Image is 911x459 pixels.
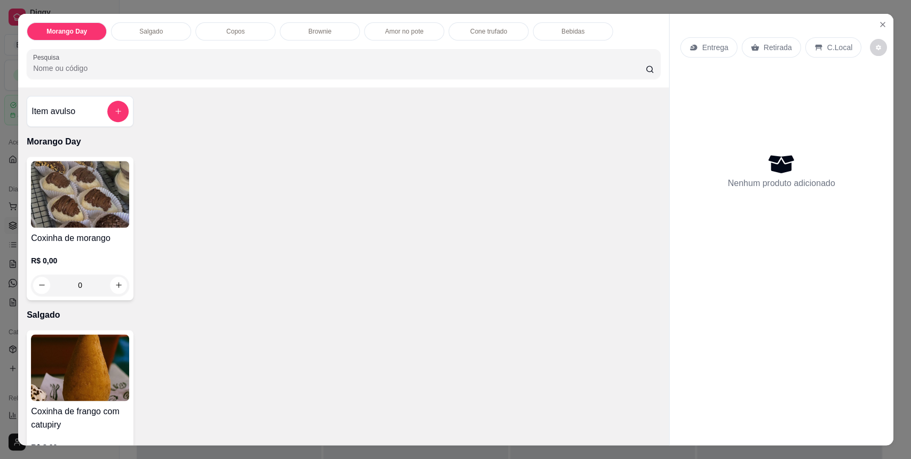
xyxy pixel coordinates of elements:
p: Nenhum produto adicionado [727,177,835,190]
p: Salgado [27,309,660,321]
img: product-image [31,334,129,401]
p: Morango Day [27,135,660,148]
p: Copos [226,27,245,36]
p: Brownie [308,27,331,36]
p: Amor no pote [385,27,423,36]
p: Bebidas [561,27,584,36]
p: Morango Day [46,27,87,36]
button: add-separate-item [107,101,129,122]
input: Pesquisa [33,63,645,74]
h4: Coxinha de frango com catupiry [31,405,129,431]
p: R$ 0,00 [31,255,129,266]
button: decrease-product-quantity [870,39,887,56]
img: product-image [31,161,129,228]
p: Salgado [139,27,163,36]
h4: Coxinha de morango [31,232,129,245]
label: Pesquisa [33,53,63,62]
p: Entrega [702,42,728,53]
p: Retirada [763,42,791,53]
p: C.Local [827,42,852,53]
p: Cone trufado [470,27,506,36]
p: R$ 8,00 [31,441,129,452]
button: Close [874,16,891,33]
h4: Item avulso [31,105,75,118]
